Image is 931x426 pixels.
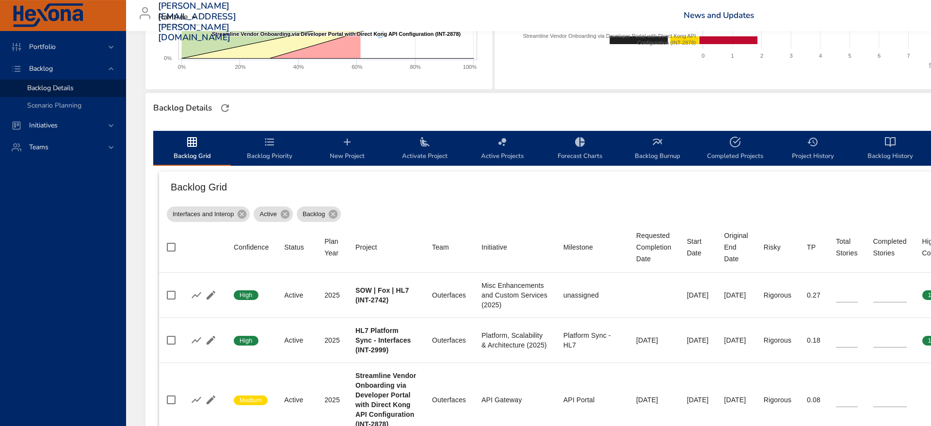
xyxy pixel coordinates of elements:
div: Plan Year [324,236,340,259]
div: Sort [355,241,377,253]
span: Initiatives [21,121,65,130]
text: 7 [907,53,910,59]
text: 2 [760,53,763,59]
div: Backlog [297,206,341,222]
button: Show Burnup [189,333,204,347]
div: Outerfaces [432,395,466,405]
button: Show Burnup [189,288,204,302]
div: Sort [636,230,671,265]
text: 3 [789,53,792,59]
div: Misc Enhancements and Custom Services (2025) [482,281,548,310]
div: Status [284,241,304,253]
span: Scenario Planning [27,101,81,110]
span: Active Projects [469,136,535,162]
span: Medium [234,396,268,405]
span: Teams [21,142,56,152]
span: Backlog [21,64,61,73]
button: Refresh Page [218,101,232,115]
span: Backlog Details [27,83,74,93]
div: Active [284,335,309,345]
div: [DATE] [687,335,708,345]
text: Streamline Vendor Onboarding via Developer Portal with Direct Kong API Configuration (INT-2878) [523,33,695,46]
div: Sort [432,241,449,253]
text: 40% [293,64,304,70]
text: Streamline Vendor Onboarding via Developer Portal with Direct Kong API Configuration (INT-2878) [212,31,461,37]
text: 60% [352,64,362,70]
div: Original End Date [724,230,748,265]
div: Rigorous [764,395,791,405]
div: Backlog Details [150,100,215,116]
div: [DATE] [687,290,708,300]
b: SOW | Fox | HL7 (INT-2742) [355,286,409,304]
span: Risky [764,241,791,253]
span: Portfolio [21,42,64,51]
div: 0.08 [807,395,820,405]
div: Start Date [687,236,708,259]
text: 0% [164,55,172,61]
div: unassigned [563,290,621,300]
div: [DATE] [636,395,671,405]
text: 5 [848,53,851,59]
div: [DATE] [724,335,748,345]
text: 1 [731,53,734,59]
text: 100% [463,64,477,70]
text: 6 [877,53,880,59]
div: 0.18 [807,335,820,345]
div: Sort [873,236,907,259]
div: Active [284,290,309,300]
button: Edit Project Details [204,333,218,347]
div: 2025 [324,335,340,345]
div: Completed Stories [873,236,907,259]
span: Backlog Priority [237,136,303,162]
h3: [PERSON_NAME][EMAIL_ADDRESS][PERSON_NAME][DOMAIN_NAME] [158,1,236,43]
span: Project History [780,136,846,162]
div: API Gateway [482,395,548,405]
div: 2025 [324,290,340,300]
div: [DATE] [636,335,671,345]
div: Sort [724,230,748,265]
div: Rigorous [764,290,791,300]
div: Sort [764,241,781,253]
span: Interfaces and Interop [167,209,240,219]
div: Interfaces and Interop [167,206,250,222]
span: Initiative [482,241,548,253]
a: News and Updates [684,10,754,21]
span: Active [254,209,282,219]
span: Status [284,241,309,253]
span: Team [432,241,466,253]
div: TP [807,241,816,253]
text: 4 [819,53,821,59]
span: Confidence [234,241,269,253]
div: Sort [563,241,593,253]
div: Total Stories [836,236,858,259]
div: Sort [284,241,304,253]
div: Active [284,395,309,405]
span: Backlog Burnup [625,136,690,162]
div: Milestone [563,241,593,253]
button: Edit Project Details [204,288,218,302]
div: Rigorous [764,335,791,345]
div: Requested Completion Date [636,230,671,265]
span: Completed Projects [702,136,768,162]
div: Initiative [482,241,507,253]
div: Raintree [158,10,200,25]
div: Sort [324,236,340,259]
text: 0 [701,53,704,59]
span: Backlog Grid [159,136,225,162]
div: Platform Sync - HL7 [563,331,621,350]
div: Team [432,241,449,253]
span: Activate Project [392,136,458,162]
button: Edit Project Details [204,393,218,407]
span: New Project [314,136,380,162]
div: Platform, Scalability & Architecture (2025) [482,331,548,350]
div: Risky [764,241,781,253]
div: Sort [234,241,269,253]
div: 0.27 [807,290,820,300]
button: Show Burnup [189,393,204,407]
span: TP [807,241,820,253]
div: Sort [836,236,858,259]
